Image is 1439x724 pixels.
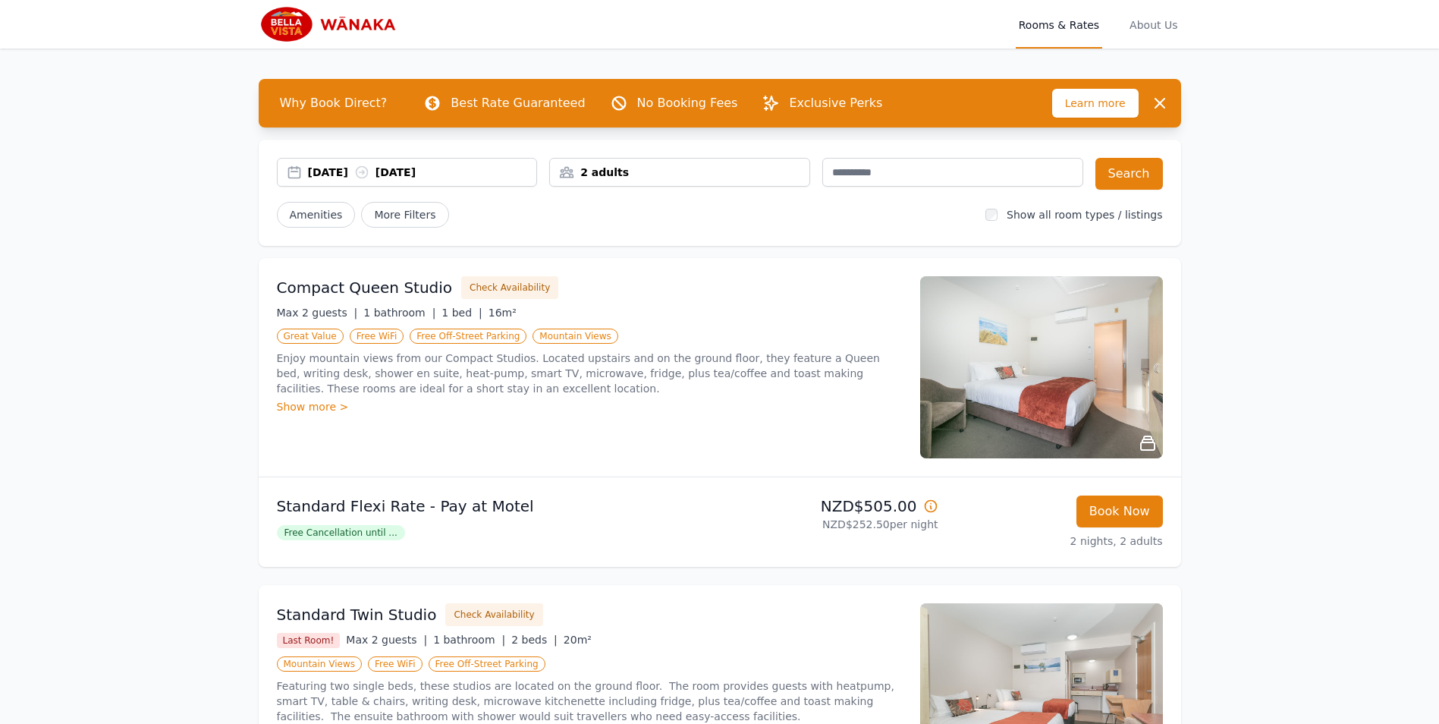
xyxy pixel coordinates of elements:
p: Best Rate Guaranteed [451,94,585,112]
p: No Booking Fees [637,94,738,112]
span: 16m² [489,307,517,319]
span: 1 bathroom | [433,634,505,646]
span: More Filters [361,202,448,228]
button: Check Availability [445,603,542,626]
span: Max 2 guests | [346,634,427,646]
button: Book Now [1076,496,1163,527]
h3: Standard Twin Studio [277,604,437,625]
p: Enjoy mountain views from our Compact Studios. Located upstairs and on the ground floor, they fea... [277,351,902,396]
span: Free Cancellation until ... [277,525,405,540]
div: [DATE] [DATE] [308,165,537,180]
span: Free WiFi [350,329,404,344]
p: NZD$505.00 [726,496,938,517]
span: Great Value [277,329,344,344]
div: 2 adults [550,165,809,180]
label: Show all room types / listings [1007,209,1162,221]
p: NZD$252.50 per night [726,517,938,532]
span: Free Off-Street Parking [429,656,545,672]
span: 2 beds | [511,634,558,646]
span: Last Room! [277,633,341,648]
button: Search [1095,158,1163,190]
span: Mountain Views [277,656,362,672]
button: Check Availability [461,276,558,299]
img: Bella Vista Wanaka [259,6,405,42]
span: Mountain Views [533,329,617,344]
p: Featuring two single beds, these studios are located on the ground floor. The room provides guest... [277,678,902,724]
span: Free WiFi [368,656,423,672]
span: 1 bed | [441,307,482,319]
span: Why Book Direct? [268,88,400,118]
h3: Compact Queen Studio [277,277,453,298]
span: Max 2 guests | [277,307,358,319]
span: Learn more [1052,89,1139,118]
span: Free Off-Street Parking [410,329,526,344]
span: 1 bathroom | [363,307,435,319]
div: Show more > [277,399,902,414]
p: Exclusive Perks [789,94,882,112]
p: 2 nights, 2 adults [950,534,1163,549]
button: Amenities [277,202,356,228]
span: 20m² [564,634,592,646]
p: Standard Flexi Rate - Pay at Motel [277,496,714,517]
